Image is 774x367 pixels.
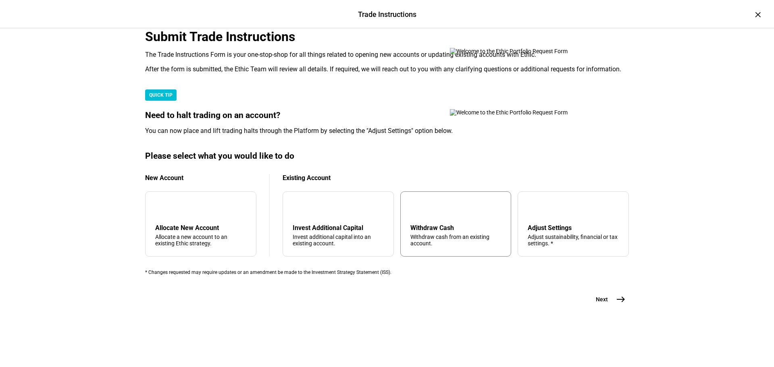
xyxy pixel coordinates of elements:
[145,51,629,59] div: The Trade Instructions Form is your one-stop-shop for all things related to opening new accounts ...
[410,224,501,232] div: Withdraw Cash
[293,224,384,232] div: Invest Additional Capital
[157,203,166,213] mat-icon: add
[450,48,595,54] img: Welcome to the Ethic Portfolio Request Form
[751,8,764,21] div: ×
[145,174,256,182] div: New Account
[145,89,177,101] div: QUICK TIP
[358,9,416,20] div: Trade Instructions
[155,224,246,232] div: Allocate New Account
[145,65,629,73] div: After the form is submitted, the Ethic Team will review all details. If required, we will reach o...
[293,234,384,247] div: Invest additional capital into an existing account.
[283,174,629,182] div: Existing Account
[616,294,626,304] mat-icon: east
[528,234,619,247] div: Adjust sustainability, financial or tax settings. *
[528,201,541,214] mat-icon: tune
[145,270,629,275] div: * Changes requested may require updates or an amendment be made to the Investment Strategy Statem...
[528,224,619,232] div: Adjust Settings
[294,203,304,213] mat-icon: arrow_downward
[145,110,629,120] div: Need to halt trading on an account?
[145,29,629,44] div: Submit Trade Instructions
[145,151,629,161] div: Please select what you would like to do
[155,234,246,247] div: Allocate a new account to an existing Ethic strategy.
[145,127,629,135] div: You can now place and lift trading halts through the Platform by selecting the "Adjust Settings" ...
[450,109,595,116] img: Welcome to the Ethic Portfolio Request Form
[410,234,501,247] div: Withdraw cash from an existing account.
[412,203,422,213] mat-icon: arrow_upward
[586,291,629,307] button: Next
[596,295,608,303] span: Next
